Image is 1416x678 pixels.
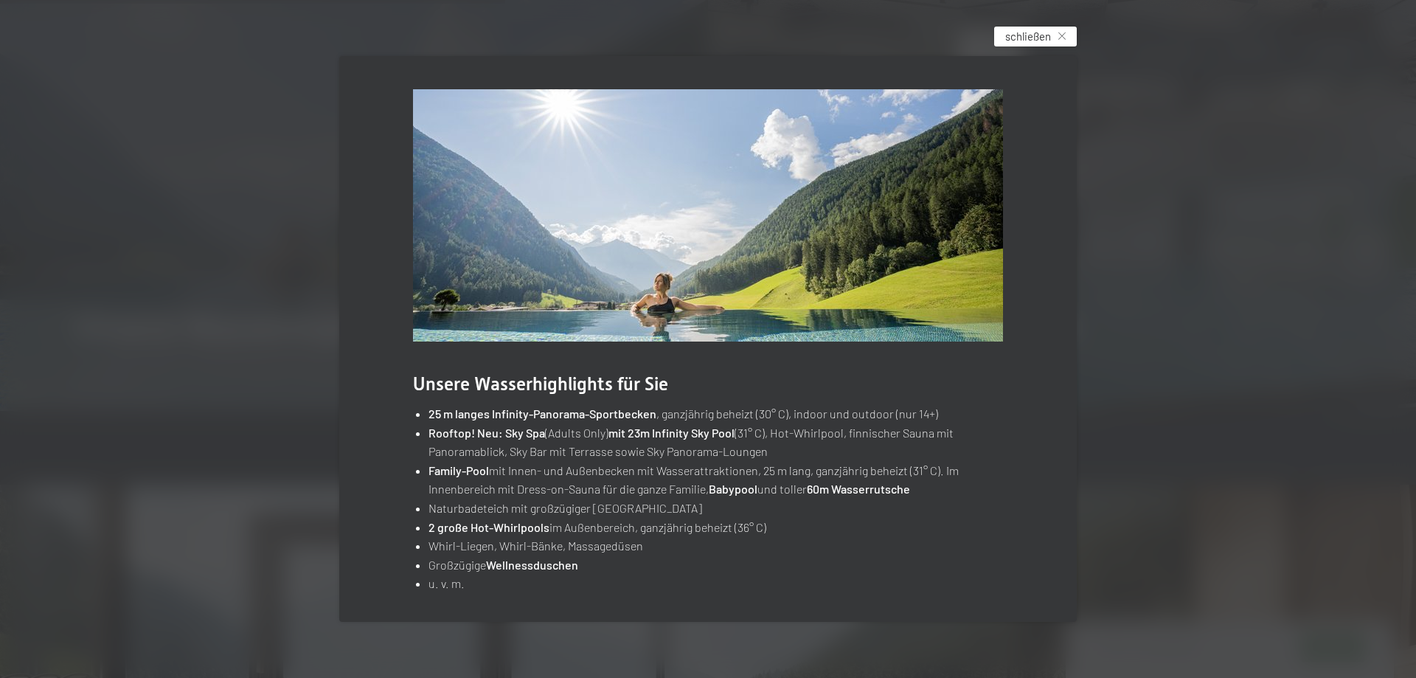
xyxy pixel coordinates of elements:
[709,482,757,496] strong: Babypool
[428,407,656,421] strong: 25 m langes Infinity-Panorama-Sportbecken
[428,404,1003,423] li: , ganzjährig beheizt (30° C), indoor und outdoor (nur 14+)
[807,482,910,496] strong: 60m Wasserrutsche
[608,426,735,440] strong: mit 23m Infinity Sky Pool
[428,426,545,440] strong: Rooftop! Neu: Sky Spa
[413,89,1003,342] img: Wasserträume mit Panoramablick auf die Landschaft
[1005,29,1051,44] span: schließen
[428,463,489,477] strong: Family-Pool
[428,423,1003,461] li: (Adults Only) (31° C), Hot-Whirlpool, finnischer Sauna mit Panoramablick, Sky Bar mit Terrasse so...
[428,461,1003,499] li: mit Innen- und Außenbecken mit Wasserattraktionen, 25 m lang, ganzjährig beheizt (31° C). Im Inne...
[413,373,668,395] span: Unsere Wasserhighlights für Sie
